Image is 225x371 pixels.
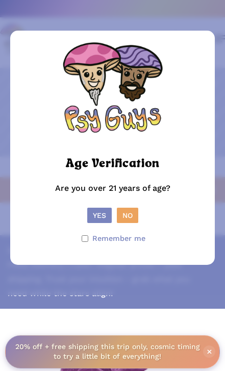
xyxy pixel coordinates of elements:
input: Remember me [82,235,88,242]
img: PsyGuys [62,41,164,143]
button: Yes [87,208,112,223]
span: × [203,345,215,358]
button: No [117,208,138,223]
p: Are you over 21 years of age? [20,181,205,208]
strong: 20% off + free shipping this trip only, cosmic timing to try a little bit of everything! [15,342,200,361]
span: Remember me [92,231,145,245]
h2: Age Verification [66,156,159,173]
